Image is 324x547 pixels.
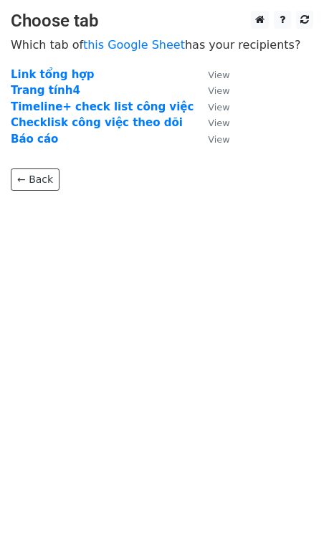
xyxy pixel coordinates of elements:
h3: Choose tab [11,11,313,32]
p: Which tab of has your recipients? [11,37,313,52]
a: Checklisk công việc theo dõi [11,116,183,129]
a: View [194,133,229,146]
a: Link tổng hợp [11,68,94,81]
a: Timeline+ check list công việc [11,100,194,113]
small: View [208,118,229,128]
a: this Google Sheet [83,38,185,52]
a: View [194,116,229,129]
small: View [208,85,229,96]
a: Trang tính4 [11,84,80,97]
small: View [208,102,229,113]
a: View [194,100,229,113]
a: View [194,68,229,81]
a: ← Back [11,168,59,191]
small: View [208,134,229,145]
a: View [194,84,229,97]
small: View [208,70,229,80]
a: Báo cáo [11,133,58,146]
